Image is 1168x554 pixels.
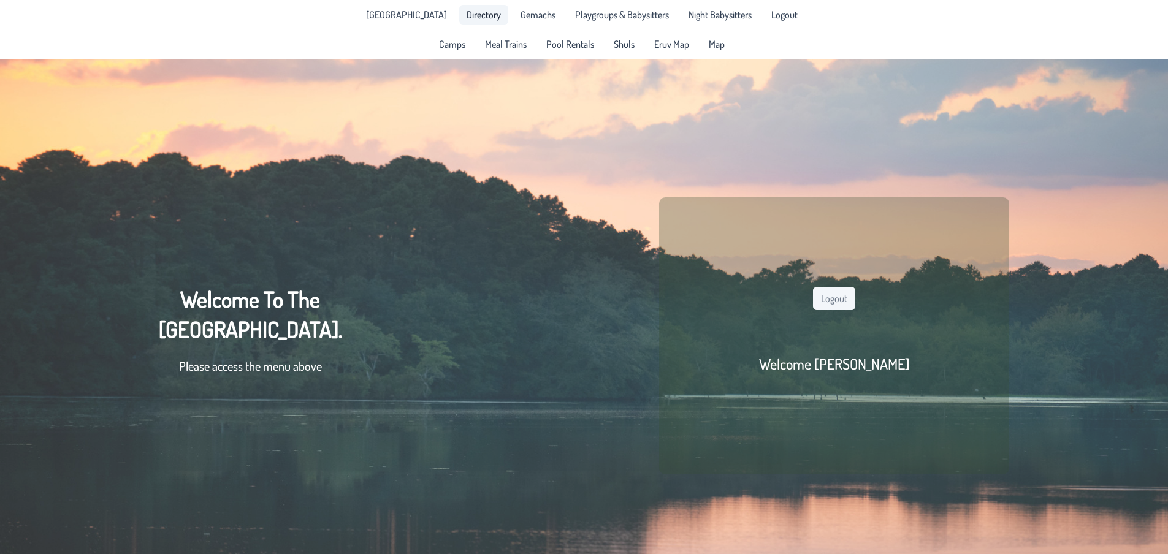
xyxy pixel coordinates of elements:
[575,10,669,20] span: Playgroups & Babysitters
[159,357,342,375] p: Please access the menu above
[546,39,594,49] span: Pool Rentals
[709,39,725,49] span: Map
[359,5,454,25] li: Pine Lake Park
[759,354,910,373] h2: Welcome [PERSON_NAME]
[439,39,465,49] span: Camps
[432,34,473,54] a: Camps
[478,34,534,54] a: Meal Trains
[539,34,601,54] a: Pool Rentals
[521,10,555,20] span: Gemachs
[568,5,676,25] a: Playgroups & Babysitters
[689,10,752,20] span: Night Babysitters
[701,34,732,54] a: Map
[771,10,798,20] span: Logout
[513,5,563,25] a: Gemachs
[606,34,642,54] a: Shuls
[813,287,855,310] button: Logout
[764,5,805,25] li: Logout
[654,39,689,49] span: Eruv Map
[366,10,447,20] span: [GEOGRAPHIC_DATA]
[647,34,697,54] a: Eruv Map
[614,39,635,49] span: Shuls
[459,5,508,25] a: Directory
[681,5,759,25] a: Night Babysitters
[159,284,342,387] div: Welcome To The [GEOGRAPHIC_DATA].
[359,5,454,25] a: [GEOGRAPHIC_DATA]
[485,39,527,49] span: Meal Trains
[467,10,501,20] span: Directory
